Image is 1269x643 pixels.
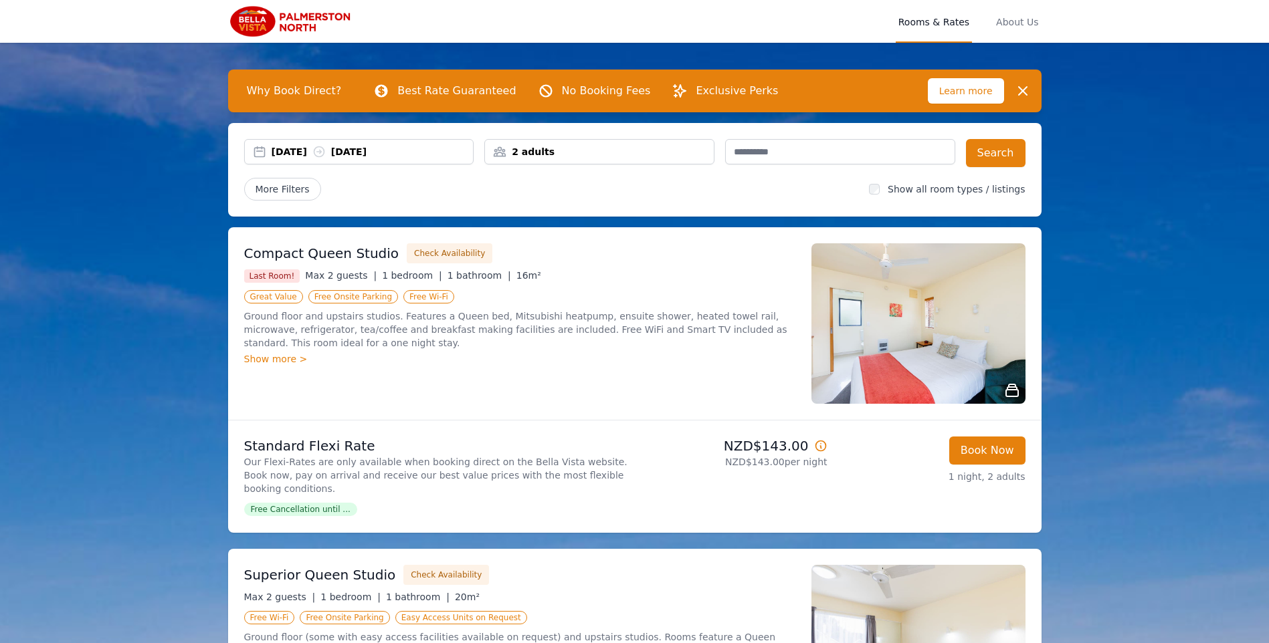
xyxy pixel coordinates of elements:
[516,270,541,281] span: 16m²
[382,270,442,281] span: 1 bedroom |
[244,436,629,455] p: Standard Flexi Rate
[455,592,480,602] span: 20m²
[244,269,300,283] span: Last Room!
[928,78,1004,104] span: Learn more
[308,290,398,303] span: Free Onsite Parking
[696,83,778,99] p: Exclusive Perks
[838,470,1026,483] p: 1 night, 2 adults
[244,178,321,201] span: More Filters
[236,78,353,104] span: Why Book Direct?
[228,5,357,37] img: Bella Vista Palmerston North
[244,503,357,516] span: Free Cancellation until ...
[403,565,489,585] button: Check Availability
[966,139,1026,167] button: Search
[300,611,389,624] span: Free Onsite Parking
[244,611,295,624] span: Free Wi-Fi
[640,436,827,455] p: NZD$143.00
[395,611,527,624] span: Easy Access Units on Request
[562,83,651,99] p: No Booking Fees
[397,83,516,99] p: Best Rate Guaranteed
[485,145,714,158] div: 2 adults
[320,592,381,602] span: 1 bedroom |
[305,270,377,281] span: Max 2 guests |
[244,290,303,303] span: Great Value
[244,592,316,602] span: Max 2 guests |
[244,455,629,495] p: Our Flexi-Rates are only available when booking direct on the Bella Vista website. Book now, pay ...
[244,565,396,584] h3: Superior Queen Studio
[448,270,511,281] span: 1 bathroom |
[386,592,450,602] span: 1 bathroom |
[272,145,474,158] div: [DATE] [DATE]
[407,243,492,263] button: Check Availability
[244,309,795,350] p: Ground floor and upstairs studios. Features a Queen bed, Mitsubishi heatpump, ensuite shower, hea...
[640,455,827,469] p: NZD$143.00 per night
[244,352,795,366] div: Show more >
[949,436,1026,465] button: Book Now
[403,290,454,303] span: Free Wi-Fi
[888,184,1025,195] label: Show all room types / listings
[244,244,399,263] h3: Compact Queen Studio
